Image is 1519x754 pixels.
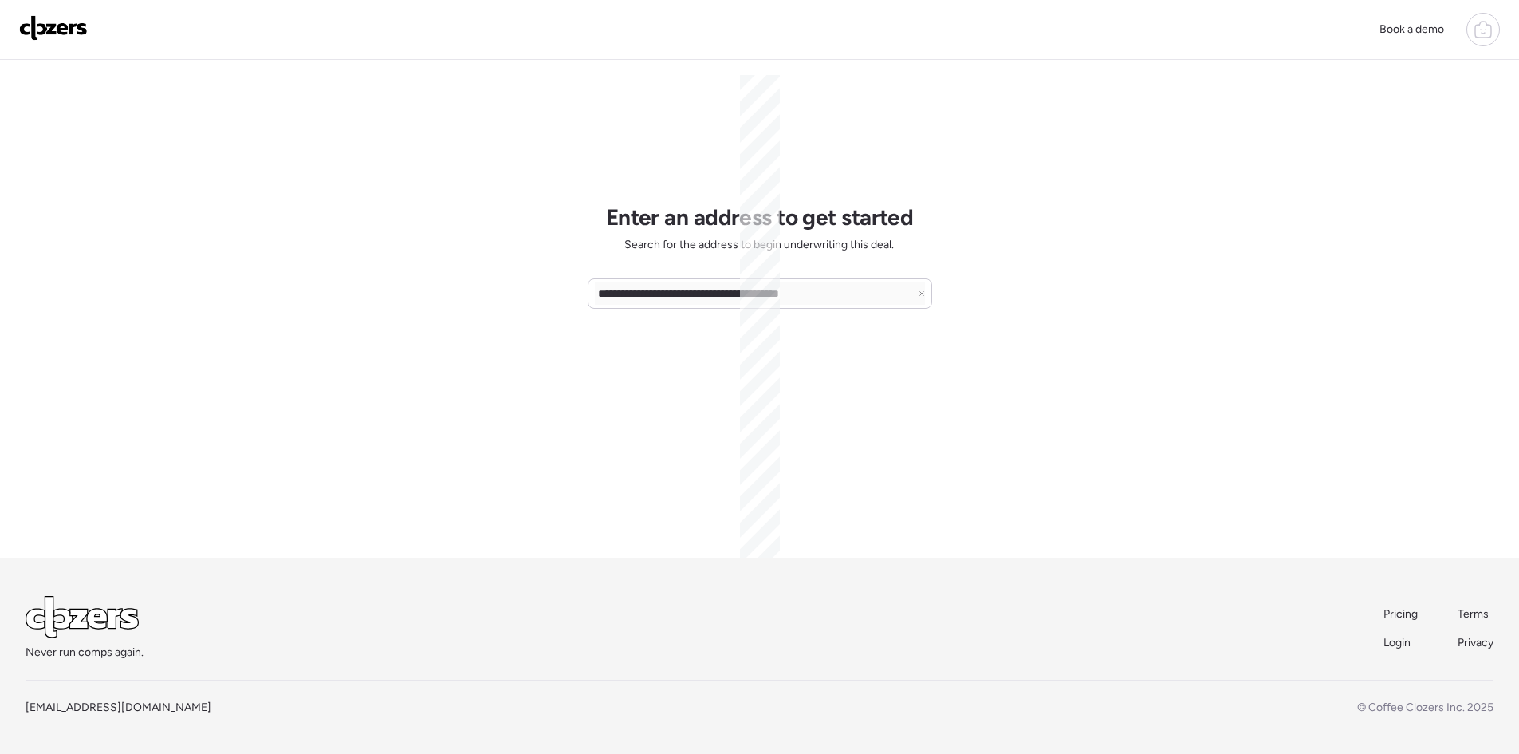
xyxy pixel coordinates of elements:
[26,645,144,661] span: Never run comps again.
[606,203,914,231] h1: Enter an address to get started
[1458,606,1493,622] a: Terms
[1357,701,1493,714] span: © Coffee Clozers Inc. 2025
[624,237,894,253] span: Search for the address to begin underwriting this deal.
[19,15,88,41] img: Logo
[26,596,139,638] img: Logo Light
[26,701,211,714] a: [EMAIL_ADDRESS][DOMAIN_NAME]
[1383,606,1419,622] a: Pricing
[1379,22,1444,36] span: Book a demo
[1383,607,1418,621] span: Pricing
[1458,636,1493,649] span: Privacy
[1458,635,1493,651] a: Privacy
[1383,635,1419,651] a: Login
[1458,607,1489,621] span: Terms
[1383,636,1411,649] span: Login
